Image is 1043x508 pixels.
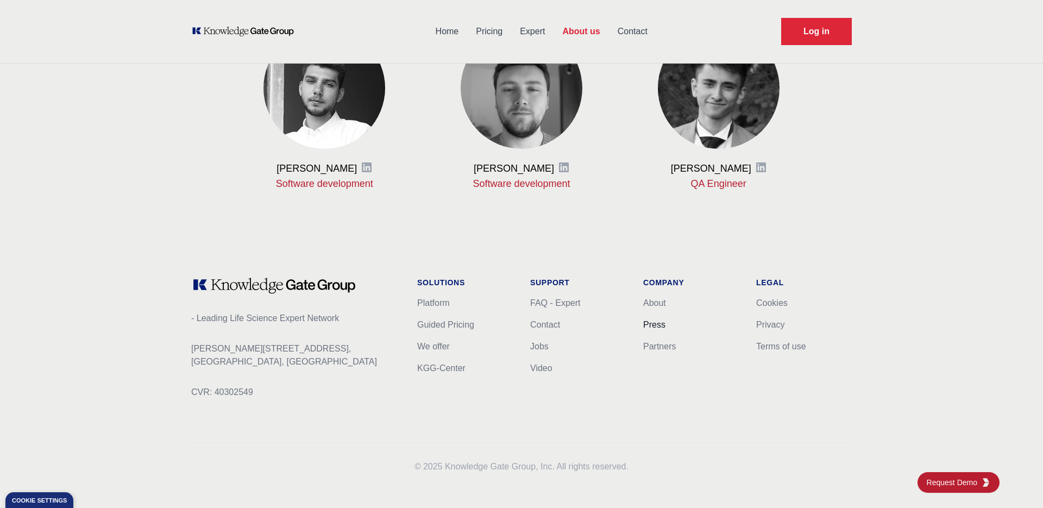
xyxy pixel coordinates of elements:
[530,320,560,329] a: Contact
[643,342,676,351] a: Partners
[417,320,474,329] a: Guided Pricing
[263,27,385,149] img: Viktor Dzhyranov
[756,298,788,308] a: Cookies
[530,277,626,288] h1: Support
[191,312,400,325] p: - Leading Life Science Expert Network
[511,17,554,46] a: Expert
[191,342,400,368] p: [PERSON_NAME][STREET_ADDRESS], [GEOGRAPHIC_DATA], [GEOGRAPHIC_DATA]
[474,162,554,175] h3: [PERSON_NAME]
[643,298,666,308] a: About
[756,277,852,288] h1: Legal
[461,27,582,149] img: Anatolii Kovalchuk
[989,456,1043,508] iframe: Chat Widget
[417,277,513,288] h1: Solutions
[658,27,780,149] img: Otabek Ismailkhodzhaiev
[609,17,656,46] a: Contact
[530,298,580,308] a: FAQ - Expert
[191,460,852,473] p: 2025 Knowledge Gate Group, Inc. All rights reserved.
[982,478,990,487] img: KGG
[243,177,406,190] p: Software development
[918,472,1000,493] a: Request DemoKGG
[756,320,784,329] a: Privacy
[191,386,400,399] p: CVR: 40302549
[417,342,450,351] a: We offer
[441,177,603,190] p: Software development
[554,17,608,46] a: About us
[277,162,357,175] h3: [PERSON_NAME]
[756,342,806,351] a: Terms of use
[530,342,549,351] a: Jobs
[12,498,67,504] div: Cookie settings
[530,363,552,373] a: Video
[671,162,751,175] h3: [PERSON_NAME]
[191,26,301,37] a: KOL Knowledge Platform: Talk to Key External Experts (KEE)
[427,17,468,46] a: Home
[414,462,421,471] span: ©
[927,477,982,488] span: Request Demo
[417,298,450,308] a: Platform
[781,18,852,45] a: Request Demo
[637,177,800,190] p: QA Engineer
[467,17,511,46] a: Pricing
[417,363,466,373] a: KGG-Center
[643,320,665,329] a: Press
[643,277,739,288] h1: Company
